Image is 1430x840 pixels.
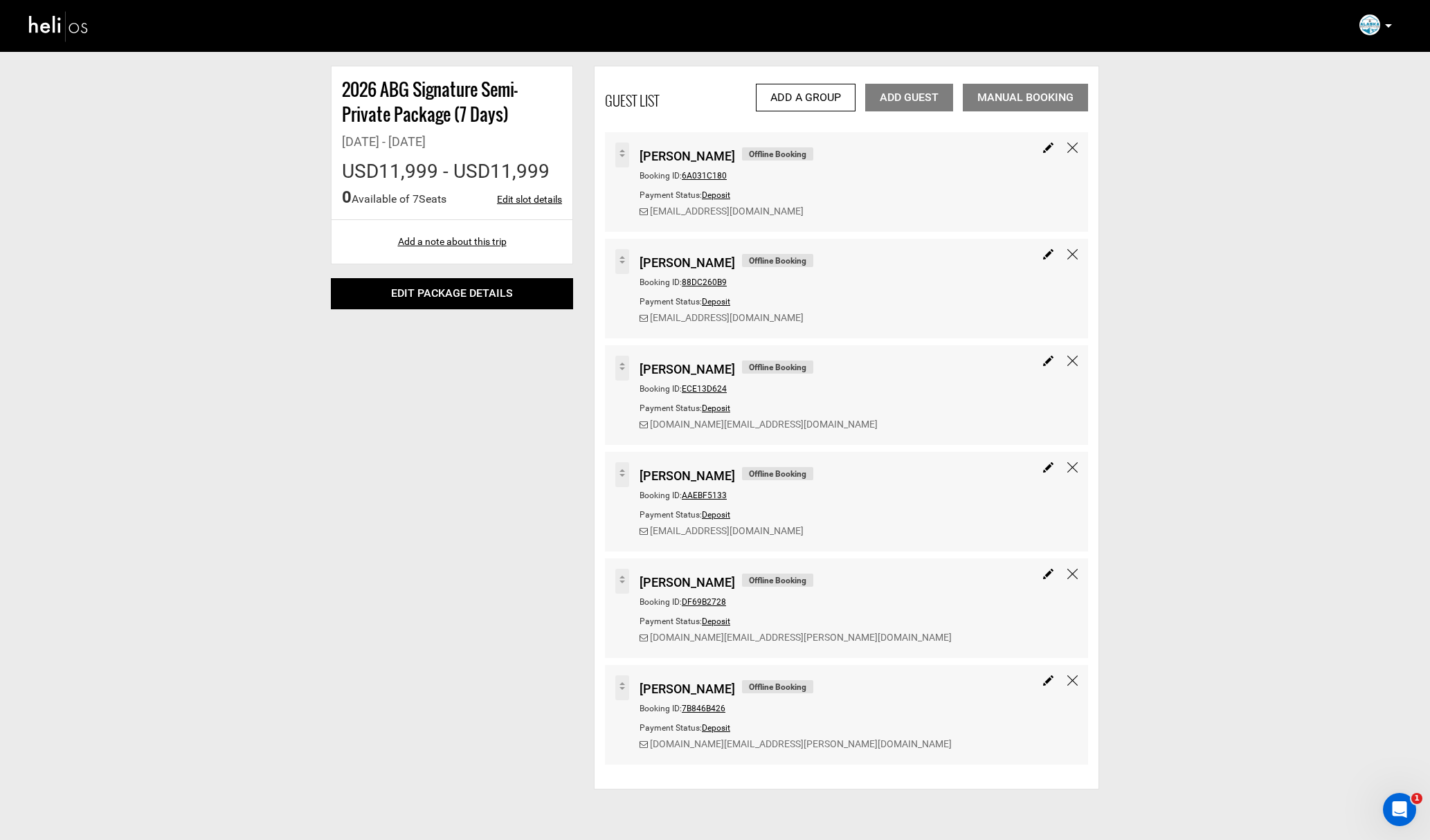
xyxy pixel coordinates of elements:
[682,704,725,713] span: 7B846B426
[640,398,1019,417] div: Payment Status:
[650,419,878,430] a: [DOMAIN_NAME][EMAIL_ADDRESS][DOMAIN_NAME]
[650,206,804,217] a: [EMAIL_ADDRESS][DOMAIN_NAME]
[640,272,1019,291] div: Booking ID:
[1067,356,1078,366] img: close-icon-black.svg
[702,723,730,733] span: Deposit
[640,249,735,272] span: [PERSON_NAME]
[419,192,441,206] span: Seat
[742,574,813,587] span: Offline Booking
[640,462,735,485] span: [PERSON_NAME]
[682,597,726,607] span: DF69B2728
[640,485,1019,504] div: Booking ID:
[640,611,1019,630] div: Payment Status:
[742,360,813,374] span: Offline Booking
[640,504,1019,524] div: Payment Status:
[497,192,562,206] a: Edit slot details
[640,356,735,378] span: [PERSON_NAME]
[342,158,562,185] div: USD11,999 - USD11,999
[742,254,813,267] span: Offline Booking
[1043,143,1053,153] img: edit.svg
[650,738,952,749] a: [DOMAIN_NAME][EMAIL_ADDRESS][PERSON_NAME][DOMAIN_NAME]
[650,525,804,536] a: [EMAIL_ADDRESS][DOMAIN_NAME]
[702,510,730,520] span: Deposit
[342,76,518,127] a: 2026 ABG Signature Semi-Private Package (7 Days)
[398,236,507,247] a: Add a note about this trip
[441,192,446,206] span: s
[640,165,1019,185] div: Booking ID:
[640,378,1019,398] div: Booking ID:
[640,698,1019,718] div: Booking ID:
[640,675,735,698] span: [PERSON_NAME]
[702,617,730,626] span: Deposit
[342,188,352,207] span: 0
[1067,569,1078,579] img: close-icon-black.svg
[640,569,735,592] span: [PERSON_NAME]
[1067,675,1078,686] img: close-icon-black.svg
[702,297,730,307] span: Deposit
[702,403,730,413] span: Deposit
[1043,356,1053,366] img: edit.svg
[742,680,813,693] span: Offline Booking
[1043,249,1053,259] img: edit.svg
[650,312,804,323] a: [EMAIL_ADDRESS][DOMAIN_NAME]
[1043,569,1053,579] img: edit.svg
[756,84,856,111] a: Add a Group
[640,143,735,165] span: [PERSON_NAME]
[391,286,513,300] a: Edit package details
[331,278,573,309] button: Edit package details
[1067,462,1078,473] img: close-icon-black.svg
[1067,143,1078,153] img: close-icon-black.svg
[640,291,1019,311] div: Payment Status:
[742,467,813,480] span: Offline Booking
[605,91,659,111] div: Guest List
[28,8,90,44] img: heli-logo
[640,185,1019,204] div: Payment Status:
[650,632,952,643] a: [DOMAIN_NAME][EMAIL_ADDRESS][PERSON_NAME][DOMAIN_NAME]
[702,190,730,200] span: Deposit
[1383,793,1416,826] iframe: Intercom live chat
[342,133,562,151] div: [DATE] - [DATE]
[682,171,727,181] span: 6A031C180
[640,718,1019,737] div: Payment Status:
[640,592,1019,611] div: Booking ID:
[1043,675,1053,686] img: edit.svg
[682,384,727,394] span: ECE13D624
[682,491,727,500] span: AAEBF5133
[1411,793,1422,804] span: 1
[682,277,727,287] span: 88DC260B9
[1067,249,1078,259] img: close-icon-black.svg
[1359,15,1380,35] img: 438683b5cd015f564d7e3f120c79d992.png
[342,185,446,209] div: Available of 7
[1043,462,1053,473] img: edit.svg
[742,147,813,161] span: Offline Booking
